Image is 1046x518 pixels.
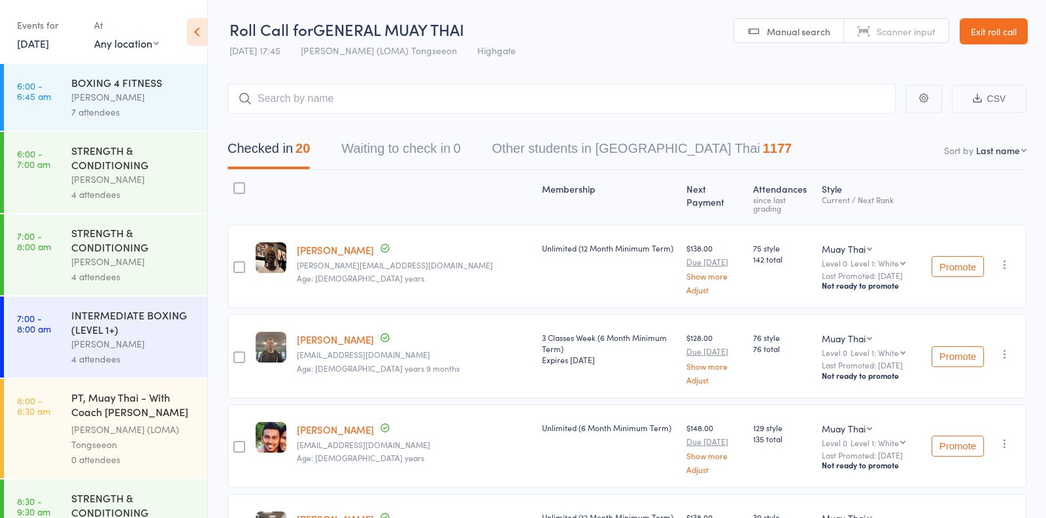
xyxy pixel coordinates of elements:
[822,242,866,255] div: Muay Thai
[763,141,792,155] div: 1177
[753,343,811,354] span: 76 total
[94,14,159,36] div: At
[256,422,286,453] img: image1591779625.png
[71,351,196,366] div: 4 attendees
[71,336,196,351] div: [PERSON_NAME]
[686,332,743,383] div: $128.00
[71,269,196,284] div: 4 attendees
[822,348,921,357] div: Level 0
[297,423,374,436] a: [PERSON_NAME]
[877,25,936,38] span: Scanner input
[71,254,196,269] div: [PERSON_NAME]
[753,242,811,253] span: 75 style
[822,422,866,435] div: Muay Thai
[228,84,896,114] input: Search by name
[822,460,921,470] div: Not ready to promote
[229,44,280,57] span: [DATE] 17:45
[753,253,811,265] span: 142 total
[851,438,899,447] div: Level 1: White
[822,271,921,280] small: Last Promoted: [DATE]
[686,362,743,370] a: Show more
[4,379,207,478] a: 8:00 -8:30 amPT, Muay Thai - With Coach [PERSON_NAME] (30 minutes)[PERSON_NAME] (LOMA) Tongseeon0...
[477,44,516,57] span: Highgate
[753,195,811,212] div: since last grading
[4,64,207,131] a: 6:00 -6:45 amBOXING 4 FITNESS[PERSON_NAME]7 attendees
[17,496,50,517] time: 8:30 - 9:30 am
[537,176,681,219] div: Membership
[542,242,676,253] div: Unlimited (12 Month Minimum Term)
[944,144,973,157] label: Sort by
[341,135,460,169] button: Waiting to check in0
[297,363,460,374] span: Age: [DEMOGRAPHIC_DATA] years 9 months
[822,451,921,460] small: Last Promoted: [DATE]
[71,308,196,336] div: INTERMEDIATE BOXING (LEVEL 1+)
[753,422,811,433] span: 129 style
[17,148,50,169] time: 6:00 - 7:00 am
[822,280,921,291] div: Not ready to promote
[71,187,196,202] div: 4 attendees
[822,370,921,381] div: Not ready to promote
[71,89,196,105] div: [PERSON_NAME]
[686,451,743,460] a: Show more
[686,422,743,474] div: $148.00
[932,436,984,457] button: Promote
[542,332,676,365] div: 3 Classes Week (6 Month Minimum Term)
[94,36,159,50] div: Any location
[297,440,531,449] small: jude.cooray92@gmail.com
[822,438,921,447] div: Level 0
[313,18,464,40] span: GENERAL MUAY THAI
[952,85,1026,113] button: CSV
[767,25,830,38] span: Manual search
[297,332,374,346] a: [PERSON_NAME]
[71,172,196,187] div: [PERSON_NAME]
[453,141,460,155] div: 0
[851,259,899,267] div: Level 1: White
[229,18,313,40] span: Roll Call for
[822,332,866,345] div: Muay Thai
[753,433,811,444] span: 135 total
[297,243,374,257] a: [PERSON_NAME]
[822,259,921,267] div: Level 0
[71,452,196,467] div: 0 attendees
[686,376,743,384] a: Adjust
[686,257,743,267] small: Due [DATE]
[71,75,196,89] div: BOXING 4 FITNESS
[71,143,196,172] div: STRENGTH & CONDITIONING
[17,36,49,50] a: [DATE]
[681,176,748,219] div: Next Payment
[4,297,207,378] a: 7:00 -8:00 amINTERMEDIATE BOXING (LEVEL 1+)[PERSON_NAME]4 attendees
[297,272,424,283] span: Age: [DEMOGRAPHIC_DATA] years
[71,390,196,422] div: PT, Muay Thai - With Coach [PERSON_NAME] (30 minutes)
[851,348,899,357] div: Level 1: White
[686,272,743,280] a: Show more
[17,231,51,251] time: 7:00 - 8:00 am
[71,225,196,254] div: STRENGTH & CONDITIONING
[686,285,743,294] a: Adjust
[4,214,207,295] a: 7:00 -8:00 amSTRENGTH & CONDITIONING[PERSON_NAME]4 attendees
[960,18,1028,44] a: Exit roll call
[542,422,676,433] div: Unlimited (6 Month Minimum Term)
[297,261,531,270] small: james-barac09@hotmail.com
[17,80,51,101] time: 6:00 - 6:45 am
[542,354,676,365] div: Expires [DATE]
[17,14,81,36] div: Events for
[817,176,926,219] div: Style
[686,465,743,474] a: Adjust
[228,135,310,169] button: Checked in20
[686,437,743,446] small: Due [DATE]
[297,350,531,359] small: mrs.emmablake@gmail.com
[932,346,984,367] button: Promote
[976,144,1020,157] div: Last name
[822,361,921,370] small: Last Promoted: [DATE]
[256,332,286,363] img: image1742982409.png
[297,452,424,463] span: Age: [DEMOGRAPHIC_DATA] years
[17,395,50,416] time: 8:00 - 8:30 am
[822,195,921,204] div: Current / Next Rank
[17,313,51,334] time: 7:00 - 8:00 am
[753,332,811,343] span: 76 style
[748,176,817,219] div: Atten­dances
[686,347,743,356] small: Due [DATE]
[686,242,743,294] div: $138.00
[71,105,196,120] div: 7 attendees
[71,422,196,452] div: [PERSON_NAME] (LOMA) Tongseeon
